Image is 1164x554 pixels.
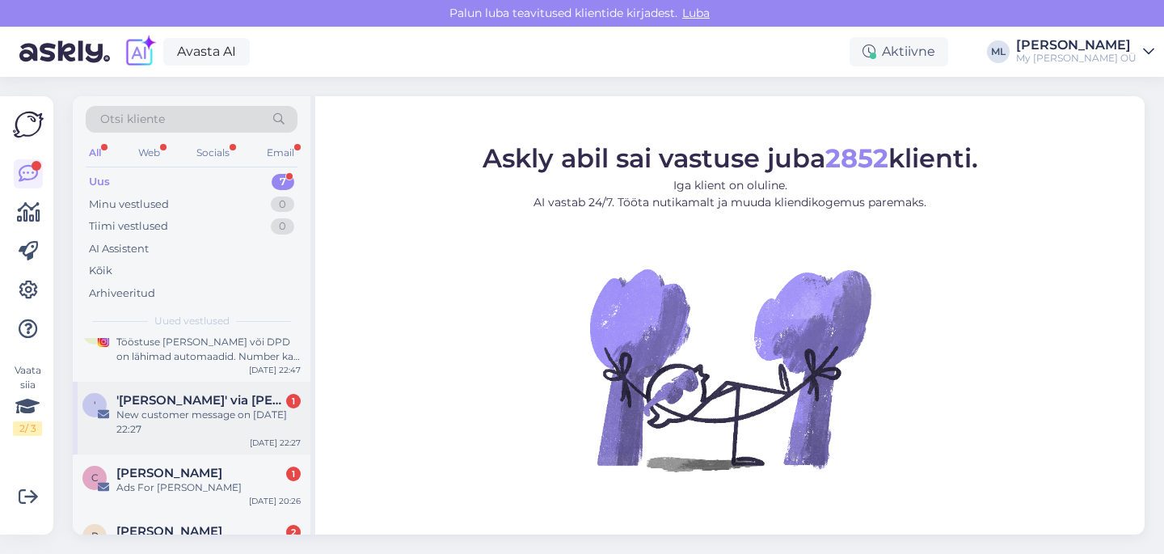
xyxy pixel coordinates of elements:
div: New customer message on [DATE] 22:27 [116,408,301,437]
div: Ads For [PERSON_NAME] [116,480,301,495]
div: 1 [286,394,301,408]
div: All [86,142,104,163]
div: Kõik [89,263,112,279]
div: AI Assistent [89,241,149,257]
div: Tiimi vestlused [89,218,168,235]
div: Tööstuse [PERSON_NAME] või DPD on lähimad automaadid. Number ka uuesti: 5555 3990 [116,335,301,364]
p: Iga klient on oluline. AI vastab 24/7. Tööta nutikamalt ja muuda kliendikogemus paremaks. [483,176,978,210]
span: Otsi kliente [100,111,165,128]
div: Email [264,142,297,163]
div: [DATE] 22:27 [250,437,301,449]
div: [DATE] 20:26 [249,495,301,507]
img: Askly Logo [13,109,44,140]
div: Uus [89,174,110,190]
div: Arhiveeritud [89,285,155,302]
span: Ciaran Finn [116,466,222,480]
div: 2 [286,525,301,539]
div: Aktiivne [850,37,948,66]
div: Web [135,142,163,163]
span: C [91,472,99,484]
span: R [91,530,99,542]
div: ML [987,40,1010,63]
div: 2 / 3 [13,421,42,436]
img: explore-ai [123,35,157,69]
div: [DATE] 22:47 [249,364,301,376]
div: My [PERSON_NAME] OÜ [1016,52,1137,65]
span: Uued vestlused [154,314,230,328]
img: No Chat active [584,223,875,514]
b: 2852 [825,142,888,173]
a: Avasta AI [163,38,250,66]
div: Vaata siia [13,363,42,436]
div: 7 [272,174,294,190]
div: 1 [286,467,301,481]
div: [PERSON_NAME] [1016,39,1137,52]
span: Askly abil sai vastuse juba klienti. [483,142,978,173]
span: Rosa-Liina Tiits [116,524,222,539]
div: 0 [271,218,294,235]
div: Minu vestlused [89,197,169,213]
div: Socials [193,142,233,163]
a: [PERSON_NAME]My [PERSON_NAME] OÜ [1016,39,1154,65]
span: Luba [677,6,715,20]
span: ' [94,399,95,411]
span: 'Simone De Ruosi' via Stella Bredenist [116,393,285,408]
div: 0 [271,197,294,213]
